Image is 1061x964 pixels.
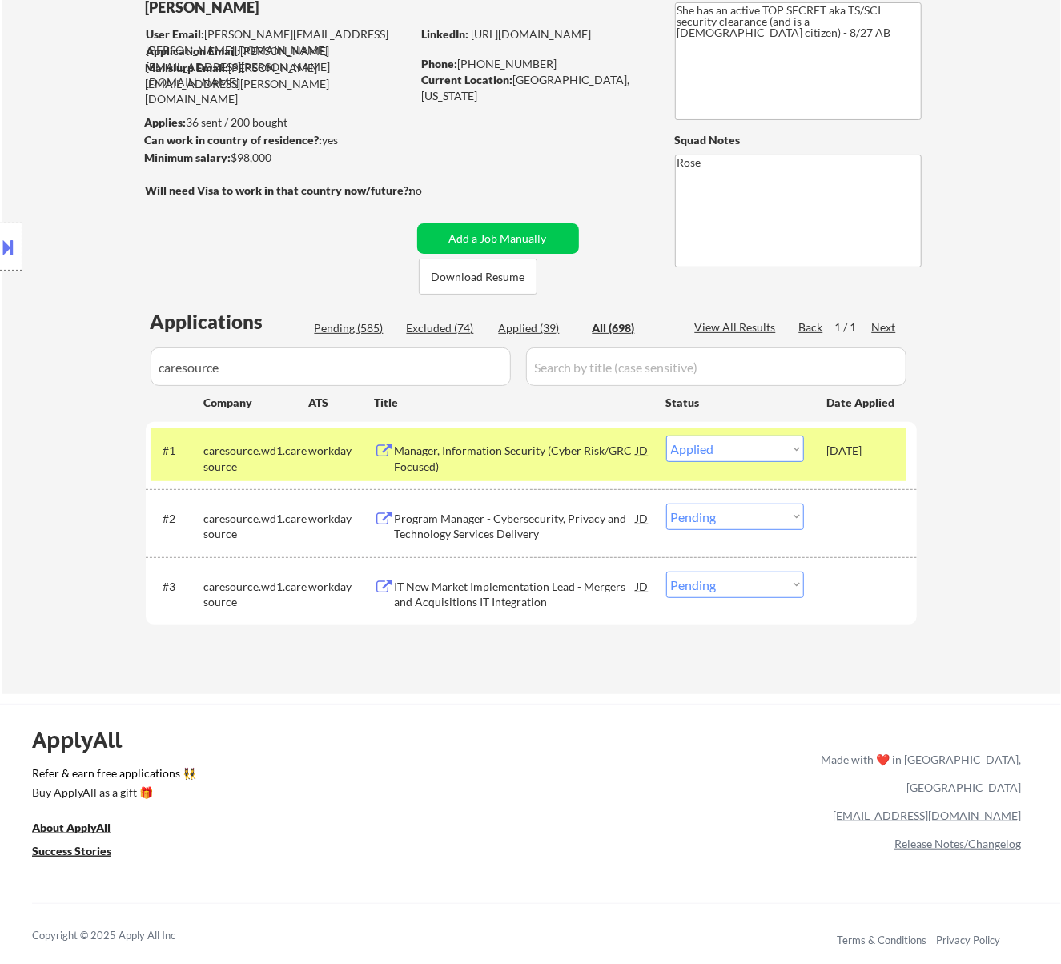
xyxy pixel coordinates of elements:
div: ATS [309,395,375,411]
div: [PHONE_NUMBER] [422,56,649,72]
div: Title [375,395,651,411]
a: Refer & earn free applications 👯‍♀️ [32,768,486,785]
div: caresource.wd1.caresource [204,511,309,542]
a: Terms & Conditions [837,934,926,946]
div: #2 [163,511,191,527]
div: Excluded (74) [407,320,487,336]
u: About ApplyAll [32,821,111,834]
button: Download Resume [419,259,537,295]
a: [URL][DOMAIN_NAME] [472,27,592,41]
a: [EMAIL_ADDRESS][DOMAIN_NAME] [833,809,1021,822]
a: Release Notes/Changelog [894,837,1021,850]
div: workday [309,443,375,459]
div: [GEOGRAPHIC_DATA], [US_STATE] [422,72,649,103]
div: caresource.wd1.caresource [204,443,309,474]
div: [PERSON_NAME][EMAIL_ADDRESS][PERSON_NAME][DOMAIN_NAME] [147,26,412,58]
div: [PERSON_NAME][EMAIL_ADDRESS][PERSON_NAME][DOMAIN_NAME] [147,43,412,90]
div: workday [309,511,375,527]
div: Next [872,319,898,335]
div: [DATE] [827,443,898,459]
strong: Current Location: [422,73,513,86]
div: Program Manager - Cybersecurity, Privacy and Technology Services Delivery [395,511,637,542]
div: IT New Market Implementation Lead - Mergers and Acquisitions IT Integration [395,579,637,610]
div: JD [635,572,651,600]
div: Date Applied [827,395,898,411]
div: 1 / 1 [835,319,872,335]
div: #3 [163,579,191,595]
input: Search by title (case sensitive) [526,347,906,386]
div: Buy ApplyAll as a gift 🎁 [32,787,192,798]
div: Squad Notes [675,132,922,148]
div: ApplyAll [32,726,140,753]
strong: LinkedIn: [422,27,469,41]
div: Manager, Information Security (Cyber Risk/GRC Focused) [395,443,637,474]
input: Search by company (case sensitive) [151,347,511,386]
button: Add a Job Manually [417,223,579,254]
div: View All Results [695,319,781,335]
div: JD [635,504,651,532]
div: Pending (585) [315,320,395,336]
a: Privacy Policy [936,934,1000,946]
a: About ApplyAll [32,820,133,840]
div: Copyright © 2025 Apply All Inc [32,928,216,944]
div: All (698) [593,320,673,336]
a: Buy ApplyAll as a gift 🎁 [32,785,192,805]
strong: Application Email: [147,44,241,58]
div: Back [799,319,825,335]
strong: Phone: [422,57,458,70]
div: [PERSON_NAME][EMAIL_ADDRESS][PERSON_NAME][DOMAIN_NAME] [146,60,412,107]
div: JD [635,436,651,464]
div: Applied (39) [499,320,579,336]
u: Success Stories [32,844,111,858]
a: Success Stories [32,843,133,863]
div: no [410,183,456,199]
div: Made with ❤️ in [GEOGRAPHIC_DATA], [GEOGRAPHIC_DATA] [814,745,1021,801]
div: #1 [163,443,191,459]
div: Company [204,395,309,411]
strong: User Email: [147,27,205,41]
div: Status [666,388,804,416]
div: caresource.wd1.caresource [204,579,309,610]
strong: Mailslurp Email: [146,61,229,74]
div: workday [309,579,375,595]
